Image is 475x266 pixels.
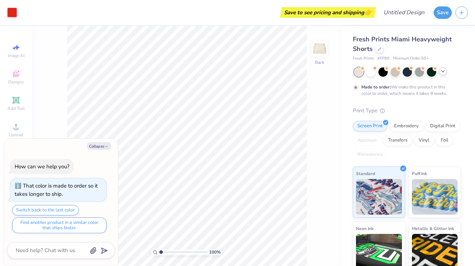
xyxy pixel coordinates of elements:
span: 100 % [209,249,221,255]
span: Add Text [7,106,25,111]
input: Untitled Design [378,5,430,20]
div: Foil [436,135,453,146]
span: Neon Ink [356,225,373,232]
span: Fresh Prints [353,56,374,62]
img: Back [313,41,327,56]
span: Fresh Prints Miami Heavyweight Shorts [353,35,452,53]
div: Screen Print [353,121,387,132]
span: Upload [9,132,23,138]
span: Minimum Order: 50 + [393,56,429,62]
div: Digital Print [425,121,460,132]
div: Print Type [353,107,461,115]
span: Designs [8,79,24,85]
span: 👉 [364,8,372,16]
span: Standard [356,170,375,177]
div: Back [315,59,324,66]
div: Embroidery [389,121,423,132]
div: Vinyl [414,135,434,146]
div: How can we help you? [15,163,69,170]
button: Find another product in a similar color that ships faster [12,218,107,233]
div: Rhinestones [353,149,387,160]
div: Applique [353,135,381,146]
div: That color is made to order so it takes longer to ship. [15,182,98,198]
div: We make this product in this color to order, which means it takes 8 weeks. [361,84,449,97]
button: Switch back to the last color [12,205,79,215]
span: # FP89 [377,56,389,62]
div: Transfers [383,135,412,146]
span: Metallic & Glitter Ink [412,225,454,232]
img: Standard [356,179,402,215]
div: Save to see pricing and shipping [282,7,374,18]
img: Puff Ink [412,179,458,215]
span: Image AI [8,53,25,58]
span: Puff Ink [412,170,427,177]
button: Collapse [87,142,111,150]
strong: Made to order: [361,84,391,90]
button: Save [434,6,452,19]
